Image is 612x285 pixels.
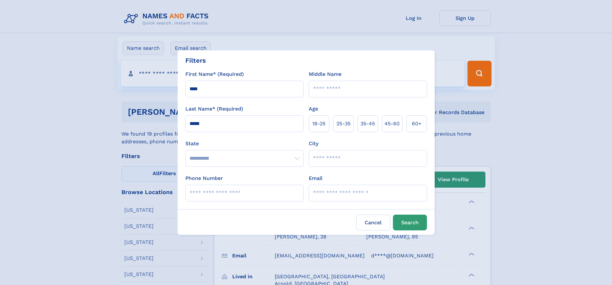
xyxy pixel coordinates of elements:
label: Phone Number [185,174,223,182]
button: Search [393,215,427,230]
span: 35‑45 [360,120,375,128]
span: 25‑35 [336,120,350,128]
label: Cancel [356,215,390,230]
label: City [309,140,318,147]
span: 45‑60 [385,120,400,128]
span: 60+ [412,120,421,128]
label: Email [309,174,323,182]
label: Middle Name [309,70,341,78]
div: Filters [185,56,206,65]
label: First Name* (Required) [185,70,244,78]
span: 18‑25 [312,120,325,128]
label: State [185,140,304,147]
label: Last Name* (Required) [185,105,243,113]
label: Age [309,105,318,113]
